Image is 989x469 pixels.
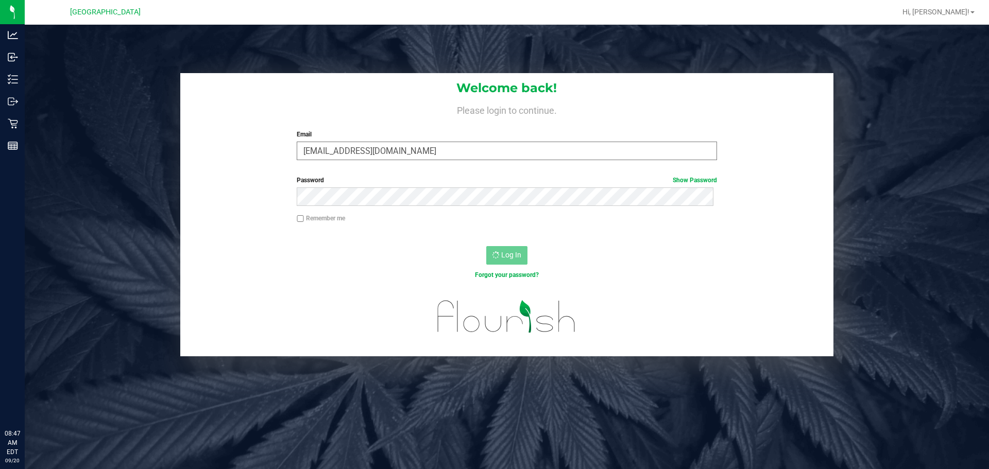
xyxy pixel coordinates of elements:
[486,246,527,265] button: Log In
[70,8,141,16] span: [GEOGRAPHIC_DATA]
[673,177,717,184] a: Show Password
[8,30,18,40] inline-svg: Analytics
[475,271,539,279] a: Forgot your password?
[8,74,18,84] inline-svg: Inventory
[180,81,833,95] h1: Welcome back!
[297,130,717,139] label: Email
[5,457,20,464] p: 09/20
[297,214,345,223] label: Remember me
[297,215,304,222] input: Remember me
[8,52,18,62] inline-svg: Inbound
[501,251,521,259] span: Log In
[297,177,324,184] span: Password
[8,141,18,151] inline-svg: Reports
[8,96,18,107] inline-svg: Outbound
[8,118,18,129] inline-svg: Retail
[5,429,20,457] p: 08:47 AM EDT
[902,8,969,16] span: Hi, [PERSON_NAME]!
[180,103,833,115] h4: Please login to continue.
[425,290,588,343] img: flourish_logo.svg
